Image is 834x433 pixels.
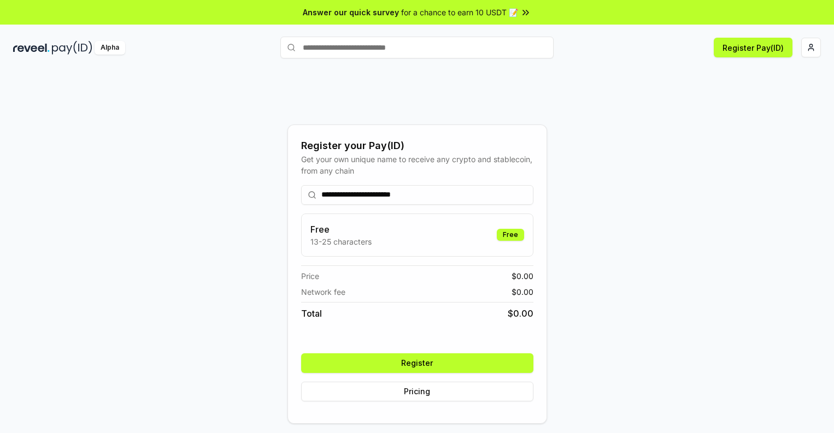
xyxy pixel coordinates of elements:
[301,286,345,298] span: Network fee
[512,286,533,298] span: $ 0.00
[508,307,533,320] span: $ 0.00
[303,7,399,18] span: Answer our quick survey
[13,41,50,55] img: reveel_dark
[301,138,533,153] div: Register your Pay(ID)
[95,41,125,55] div: Alpha
[301,307,322,320] span: Total
[301,353,533,373] button: Register
[301,270,319,282] span: Price
[401,7,518,18] span: for a chance to earn 10 USDT 📝
[301,153,533,176] div: Get your own unique name to receive any crypto and stablecoin, from any chain
[52,41,92,55] img: pay_id
[310,236,372,247] p: 13-25 characters
[714,38,792,57] button: Register Pay(ID)
[301,382,533,401] button: Pricing
[497,229,524,241] div: Free
[512,270,533,282] span: $ 0.00
[310,223,372,236] h3: Free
